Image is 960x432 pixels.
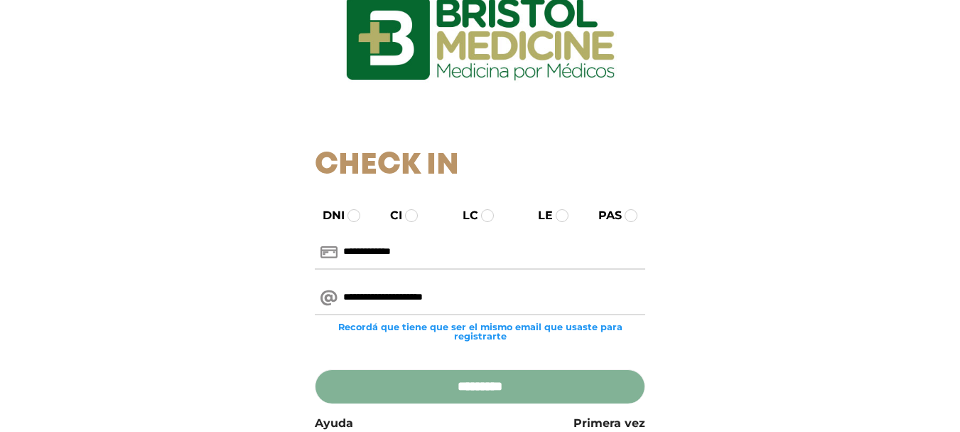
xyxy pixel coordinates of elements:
label: DNI [310,207,345,224]
label: LE [525,207,553,224]
small: Recordá que tiene que ser el mismo email que usaste para registrarte [315,322,645,341]
h1: Check In [315,148,645,184]
a: Ayuda [315,415,353,432]
label: CI [377,207,402,224]
label: PAS [586,207,622,224]
a: Primera vez [573,415,645,432]
label: LC [450,207,478,224]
